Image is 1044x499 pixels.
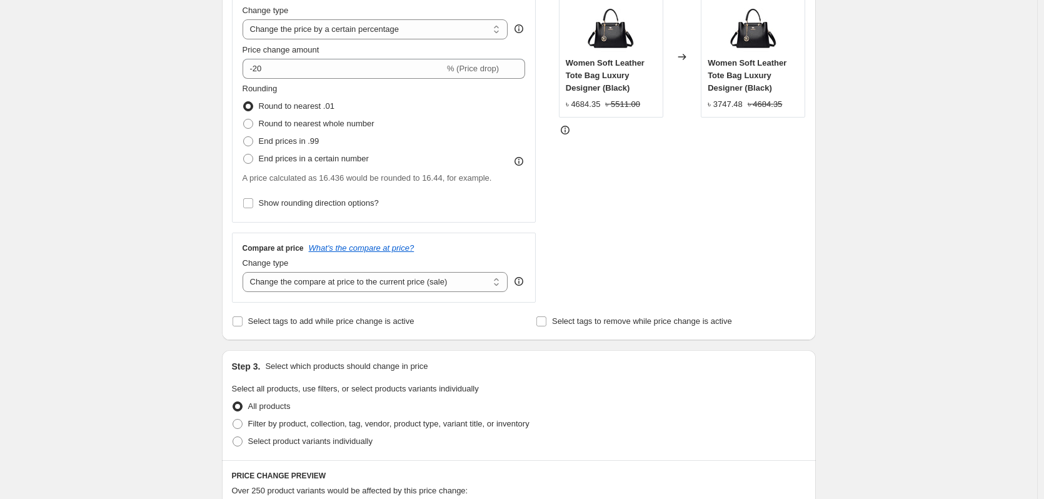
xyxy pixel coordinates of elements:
strike: ৳ 4684.35 [748,98,783,111]
p: Select which products should change in price [265,360,428,373]
span: Price change amount [243,45,319,54]
span: Select product variants individually [248,436,373,446]
img: 6c54da93d07898beb17f1021f4b04020_80x.jpg [586,3,636,53]
div: help [513,23,525,35]
div: help [513,275,525,288]
span: Women Soft Leather Tote Bag Luxury Designer (Black) [708,58,786,93]
img: 6c54da93d07898beb17f1021f4b04020_80x.jpg [728,3,778,53]
span: Show rounding direction options? [259,198,379,208]
span: Change type [243,6,289,15]
span: All products [248,401,291,411]
span: % (Price drop) [447,64,499,73]
span: A price calculated as 16.436 would be rounded to 16.44, for example. [243,173,492,183]
span: Rounding [243,84,278,93]
span: Round to nearest whole number [259,119,374,128]
span: End prices in a certain number [259,154,369,163]
span: End prices in .99 [259,136,319,146]
h3: Compare at price [243,243,304,253]
span: Over 250 product variants would be affected by this price change: [232,486,468,495]
strike: ৳ 5511.00 [605,98,640,111]
span: Filter by product, collection, tag, vendor, product type, variant title, or inventory [248,419,530,428]
span: Select all products, use filters, or select products variants individually [232,384,479,393]
span: Round to nearest .01 [259,101,334,111]
span: Women Soft Leather Tote Bag Luxury Designer (Black) [566,58,645,93]
h6: PRICE CHANGE PREVIEW [232,471,806,481]
div: ৳ 4684.35 [566,98,601,111]
span: Change type [243,258,289,268]
span: Select tags to add while price change is active [248,316,414,326]
div: ৳ 3747.48 [708,98,743,111]
h2: Step 3. [232,360,261,373]
input: -15 [243,59,444,79]
button: What's the compare at price? [309,243,414,253]
span: Select tags to remove while price change is active [552,316,732,326]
